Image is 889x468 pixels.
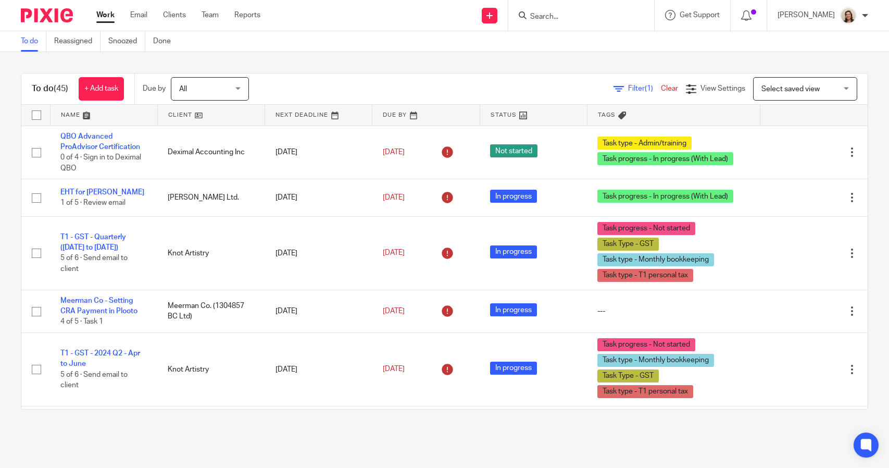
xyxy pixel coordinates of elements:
input: Search [529,13,623,22]
span: Tags [598,112,616,118]
img: Pixie [21,8,73,22]
td: [DATE] [265,332,372,406]
a: To do [21,31,46,52]
td: [DATE] [265,126,372,179]
a: Email [130,10,147,20]
span: Task progress - In progress (With Lead) [597,152,733,165]
span: Task progress - Not started [597,222,695,235]
a: Team [202,10,219,20]
a: Work [96,10,115,20]
a: T1 - GST - 2024 Q2 - Apr to June [60,350,140,367]
span: Task type - Monthly bookkeeping [597,354,714,367]
span: 5 of 6 · Send email to client [60,371,128,389]
span: In progress [490,362,537,375]
a: Reports [234,10,260,20]
a: Meerman Co - Setting CRA Payment in Plooto [60,297,137,315]
span: Not started [490,144,537,157]
p: Due by [143,83,166,94]
span: In progress [490,245,537,258]
span: Task Type - GST [597,370,659,383]
a: + Add task [79,77,124,101]
span: (1) [645,85,653,92]
a: QBO Advanced ProAdvisor Certification [60,133,140,151]
div: --- [597,306,749,316]
h1: To do [32,83,68,94]
a: Done [153,31,179,52]
span: In progress [490,190,537,203]
span: 1 of 5 · Review email [60,200,126,207]
p: [PERSON_NAME] [778,10,835,20]
span: Filter [628,85,661,92]
span: View Settings [700,85,745,92]
span: Task type - T1 personal tax [597,385,693,398]
span: Task progress - In progress (With Lead) [597,190,733,203]
span: [DATE] [383,194,405,201]
img: Morgan.JPG [840,7,857,24]
span: Task type - Admin/training [597,137,692,150]
td: Knot Artistry [157,216,265,290]
span: Task type - Monthly bookkeeping [597,253,714,266]
span: 5 of 6 · Send email to client [60,255,128,273]
span: [DATE] [383,307,405,315]
span: Select saved view [761,85,820,93]
span: [DATE] [383,149,405,156]
a: Clients [163,10,186,20]
span: 0 of 4 · Sign in to Deximal QBO [60,154,141,172]
span: Task type - T1 personal tax [597,269,693,282]
span: 4 of 5 · Task 1 [60,318,103,326]
td: Knot Artistry [157,332,265,406]
span: All [179,85,187,93]
span: (45) [54,84,68,93]
td: [PERSON_NAME] Ltd. [157,179,265,216]
a: Reassigned [54,31,101,52]
td: Meerman Co. (1304857 BC Ltd) [157,290,265,332]
td: [DATE] [265,179,372,216]
td: [DATE] [265,216,372,290]
td: [DATE] [265,290,372,332]
span: Get Support [680,11,720,19]
span: [DATE] [383,366,405,373]
span: [DATE] [383,250,405,257]
a: Snoozed [108,31,145,52]
a: Clear [661,85,678,92]
span: Task Type - GST [597,238,659,251]
td: Deximal Accounting Inc [157,126,265,179]
span: In progress [490,303,537,316]
a: EHT for [PERSON_NAME] [60,189,144,196]
span: Task progress - Not started [597,338,695,351]
a: T1 - GST - Quarterly ([DATE] to [DATE]) [60,233,126,251]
